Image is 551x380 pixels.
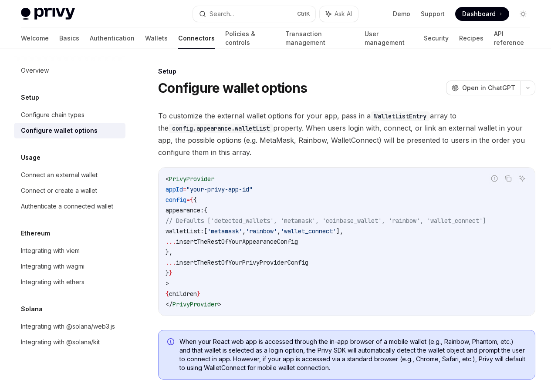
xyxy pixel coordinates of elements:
a: Recipes [459,28,483,49]
button: Ask AI [320,6,358,22]
div: Integrating with wagmi [21,261,85,272]
button: Ask AI [517,173,528,184]
a: Integrating with @solana/kit [14,334,125,350]
span: 'wallet_connect' [281,227,336,235]
span: = [186,196,190,204]
a: Integrating with ethers [14,274,125,290]
span: { [190,196,193,204]
h5: Usage [21,152,41,163]
div: Configure chain types [21,110,85,120]
a: Transaction management [285,28,354,49]
span: PrivyProvider [169,175,214,183]
div: Overview [21,65,49,76]
span: appearance: [166,206,204,214]
span: > [218,300,221,308]
button: Report incorrect code [489,173,500,184]
a: Support [421,10,445,18]
a: Connectors [178,28,215,49]
span: = [183,185,186,193]
span: </ [166,300,172,308]
a: Overview [14,63,125,78]
svg: Info [167,338,176,347]
span: Dashboard [462,10,496,18]
a: Demo [393,10,410,18]
span: insertTheRestOfYourPrivyProviderConfig [176,259,308,266]
code: config.appearance.walletList [169,124,273,133]
span: insertTheRestOfYourAppearanceConfig [176,238,298,245]
button: Copy the contents from the code block [503,173,514,184]
span: // Defaults ['detected_wallets', 'metamask', 'coinbase_wallet', 'rainbow', 'wallet_connect'] [166,217,486,225]
button: Search...CtrlK [193,6,315,22]
code: WalletListEntry [371,111,430,121]
a: Connect an external wallet [14,167,125,183]
span: walletList: [166,227,204,235]
span: Ctrl K [297,10,310,17]
span: Open in ChatGPT [462,84,515,92]
span: ... [166,238,176,245]
div: Integrating with @solana/kit [21,337,100,347]
span: When your React web app is accessed through the in-app browser of a mobile wallet (e.g., Rainbow,... [179,337,526,372]
span: config [166,196,186,204]
div: Authenticate a connected wallet [21,201,113,212]
span: To customize the external wallet options for your app, pass in a array to the property. When user... [158,110,535,158]
div: Configure wallet options [21,125,98,136]
span: appId [166,185,183,193]
a: Integrating with viem [14,243,125,259]
div: Search... [210,9,234,19]
span: , [242,227,246,235]
a: Integrating with @solana/web3.js [14,319,125,334]
span: } [166,269,169,277]
span: 'rainbow' [246,227,277,235]
h5: Setup [21,92,39,103]
h5: Solana [21,304,43,314]
span: PrivyProvider [172,300,218,308]
span: > [166,279,169,287]
span: { [166,290,169,298]
a: Security [424,28,449,49]
button: Toggle dark mode [516,7,530,21]
a: API reference [494,28,530,49]
div: Integrating with ethers [21,277,85,287]
span: ... [166,259,176,266]
button: Open in ChatGPT [446,81,521,95]
span: , [277,227,281,235]
h5: Ethereum [21,228,50,239]
a: Welcome [21,28,49,49]
a: Configure chain types [14,107,125,123]
div: Connect an external wallet [21,170,98,180]
a: Authenticate a connected wallet [14,198,125,214]
a: Dashboard [455,7,509,21]
span: < [166,175,169,183]
a: Connect or create a wallet [14,183,125,198]
span: ], [336,227,343,235]
span: 'metamask' [207,227,242,235]
span: }, [166,248,172,256]
span: children [169,290,197,298]
span: { [204,206,207,214]
a: Wallets [145,28,168,49]
img: light logo [21,8,75,20]
a: Configure wallet options [14,123,125,138]
span: Ask AI [335,10,352,18]
span: "your-privy-app-id" [186,185,253,193]
a: Policies & controls [225,28,275,49]
div: Integrating with @solana/web3.js [21,321,115,332]
span: } [197,290,200,298]
a: Basics [59,28,79,49]
div: Integrating with viem [21,245,80,256]
a: Integrating with wagmi [14,259,125,274]
div: Connect or create a wallet [21,185,97,196]
a: Authentication [90,28,135,49]
a: User management [365,28,413,49]
h1: Configure wallet options [158,80,307,96]
span: { [193,196,197,204]
div: Setup [158,67,535,76]
span: [ [204,227,207,235]
span: } [169,269,172,277]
